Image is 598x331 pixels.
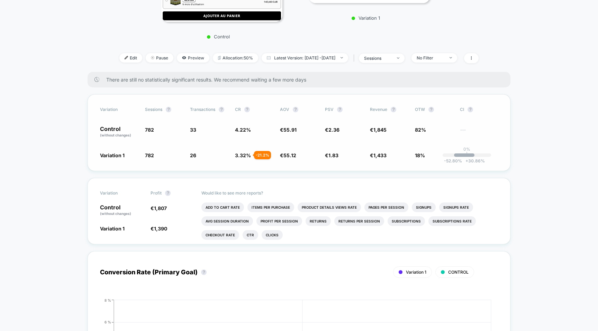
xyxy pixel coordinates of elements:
span: Sessions [145,107,162,112]
span: 782 [145,152,154,158]
img: end [450,57,452,58]
span: (without changes) [100,133,131,137]
span: € [325,152,338,158]
span: 1,845 [373,127,387,133]
span: 3.32 % [235,152,251,158]
p: Control [100,126,138,138]
span: 26 [190,152,196,158]
li: Ctr [243,230,258,240]
span: 82% [415,127,426,133]
tspan: 8 % [105,298,111,302]
li: Profit Per Session [256,216,302,226]
span: 1,390 [154,226,167,231]
li: Signups Rate [439,202,473,212]
li: Subscriptions [388,216,425,226]
button: ? [166,107,171,112]
li: Subscriptions Rate [428,216,476,226]
li: Pages Per Session [364,202,408,212]
img: edit [125,56,128,59]
li: Returns Per Session [334,216,384,226]
span: OTW [415,107,453,112]
span: Allocation: 50% [213,53,258,63]
span: Variation 1 [406,269,426,275]
span: Variation [100,107,138,112]
span: Edit [119,53,142,63]
div: sessions [364,56,392,61]
span: 33 [190,127,196,133]
span: Pause [146,53,173,63]
span: € [370,127,387,133]
span: + [465,158,468,163]
span: 1,807 [154,205,167,211]
button: ? [219,107,224,112]
button: ? [468,107,473,112]
span: --- [460,128,498,138]
div: - 21.2 % [254,151,271,159]
li: Clicks [262,230,283,240]
span: CI [460,107,498,112]
span: € [325,127,339,133]
li: Returns [306,216,331,226]
p: Control [100,205,144,216]
p: 0% [463,146,470,152]
button: ? [244,107,250,112]
p: Control [158,34,279,39]
li: Signups [412,202,436,212]
span: € [370,152,387,158]
button: ? [165,190,171,196]
span: 1,433 [373,152,387,158]
span: 55.91 [283,127,297,133]
span: CR [235,107,241,112]
p: | [466,152,468,157]
span: 2.36 [328,127,339,133]
span: Latest Version: [DATE] - [DATE] [262,53,348,63]
button: ? [391,107,396,112]
span: Preview [177,53,209,63]
li: Items Per Purchase [247,202,294,212]
span: € [151,226,167,231]
span: | [352,53,359,63]
span: Profit [151,190,162,196]
img: calendar [267,56,271,59]
span: € [280,152,296,158]
span: CONTROL [448,269,469,275]
img: end [151,56,154,59]
span: 55.12 [283,152,296,158]
li: Add To Cart Rate [201,202,244,212]
span: 1.83 [328,152,338,158]
button: ? [337,107,343,112]
img: end [341,57,343,58]
p: Variation 1 [305,15,426,21]
span: Transactions [190,107,215,112]
span: € [151,205,167,211]
span: € [280,127,297,133]
span: 4.22 % [235,127,251,133]
span: Variation [100,190,138,196]
span: -52.80 % [444,158,462,163]
img: rebalance [218,56,221,60]
tspan: 6 % [105,320,111,324]
div: No Filter [417,55,444,60]
li: Checkout Rate [201,230,239,240]
span: PSV [325,107,334,112]
span: (without changes) [100,211,131,216]
button: ? [428,107,434,112]
span: Variation 1 [100,152,125,158]
button: ? [293,107,298,112]
span: Variation 1 [100,226,125,231]
span: Revenue [370,107,387,112]
span: 18% [415,152,425,158]
li: Product Details Views Rate [298,202,361,212]
span: AOV [280,107,289,112]
span: There are still no statistically significant results. We recommend waiting a few more days [106,77,497,83]
p: Would like to see more reports? [201,190,498,196]
img: end [397,57,399,59]
button: ? [201,269,207,275]
span: 782 [145,127,154,133]
li: Avg Session Duration [201,216,253,226]
span: 30.86 % [462,158,485,163]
